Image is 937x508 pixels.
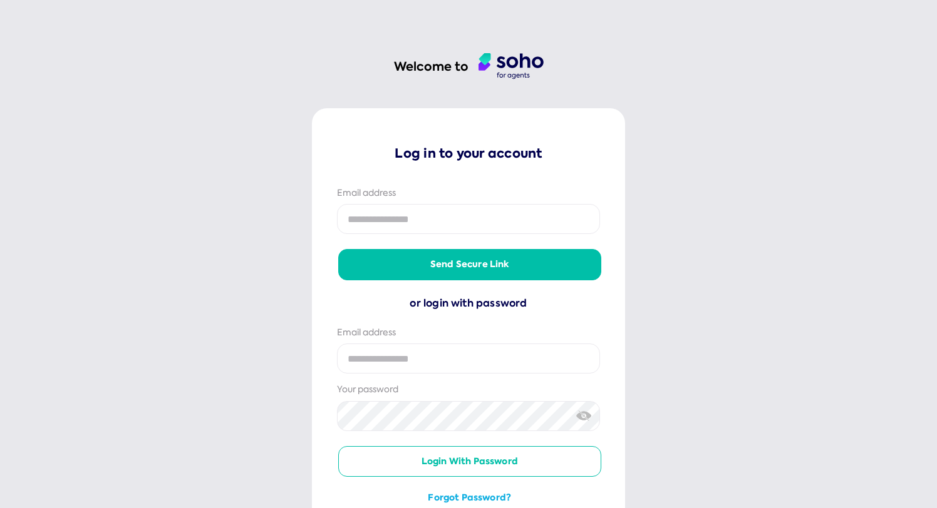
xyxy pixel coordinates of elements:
div: Email address [337,187,600,200]
button: Send secure link [338,249,601,280]
p: Log in to your account [337,145,600,162]
img: agent logo [479,53,544,79]
div: Email address [337,327,600,339]
div: or login with password [337,295,600,312]
img: eye-crossed.svg [576,409,592,422]
div: Your password [337,384,600,396]
h1: Welcome to [394,58,468,75]
button: Forgot password? [338,492,601,504]
button: Login with password [338,446,601,477]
